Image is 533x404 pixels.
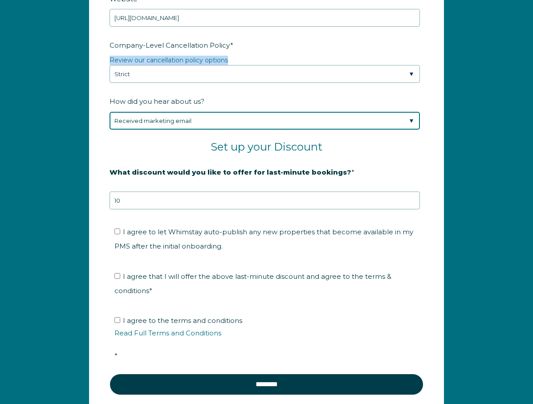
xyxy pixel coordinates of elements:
[211,140,322,153] span: Set up your Discount
[110,38,230,52] span: Company-Level Cancellation Policy
[110,56,228,64] a: Review our cancellation policy options
[114,229,120,234] input: I agree to let Whimstay auto-publish any new properties that become available in my PMS after the...
[110,94,204,108] span: How did you hear about us?
[114,228,413,250] span: I agree to let Whimstay auto-publish any new properties that become available in my PMS after the...
[114,273,120,279] input: I agree that I will offer the above last-minute discount and agree to the terms & conditions*
[110,183,249,191] strong: 20% is recommended, minimum of 10%
[114,316,425,360] span: I agree to the terms and conditions
[114,329,221,337] a: Read Full Terms and Conditions
[114,272,391,295] span: I agree that I will offer the above last-minute discount and agree to the terms & conditions
[110,168,351,176] strong: What discount would you like to offer for last-minute bookings?
[114,317,120,323] input: I agree to the terms and conditionsRead Full Terms and Conditions*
